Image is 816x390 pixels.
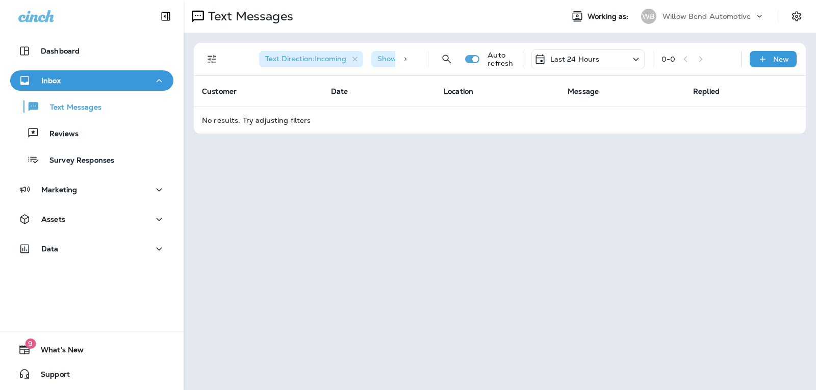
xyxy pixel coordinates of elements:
[773,55,789,63] p: New
[41,47,80,55] p: Dashboard
[194,107,806,134] td: No results. Try adjusting filters
[10,179,173,200] button: Marketing
[202,49,222,69] button: Filters
[10,96,173,117] button: Text Messages
[202,87,237,96] span: Customer
[444,87,473,96] span: Location
[377,54,500,63] span: Show Start/Stop/Unsubscribe : true
[787,7,806,25] button: Settings
[41,186,77,194] p: Marketing
[40,103,101,113] p: Text Messages
[568,87,599,96] span: Message
[39,156,114,166] p: Survey Responses
[10,340,173,360] button: 9What's New
[259,51,363,67] div: Text Direction:Incoming
[693,87,720,96] span: Replied
[31,346,84,358] span: What's New
[10,364,173,384] button: Support
[31,370,70,382] span: Support
[204,9,293,24] p: Text Messages
[10,149,173,170] button: Survey Responses
[588,12,631,21] span: Working as:
[10,239,173,259] button: Data
[265,54,346,63] span: Text Direction : Incoming
[10,122,173,144] button: Reviews
[25,339,36,349] span: 9
[151,6,180,27] button: Collapse Sidebar
[41,76,61,85] p: Inbox
[488,51,514,67] p: Auto refresh
[41,245,59,253] p: Data
[10,209,173,229] button: Assets
[550,55,600,63] p: Last 24 Hours
[641,9,656,24] div: WB
[39,129,79,139] p: Reviews
[10,41,173,61] button: Dashboard
[371,51,517,67] div: Show Start/Stop/Unsubscribe:true
[437,49,457,69] button: Search Messages
[331,87,348,96] span: Date
[10,70,173,91] button: Inbox
[661,55,675,63] div: 0 - 0
[662,12,751,20] p: Willow Bend Automotive
[41,215,65,223] p: Assets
